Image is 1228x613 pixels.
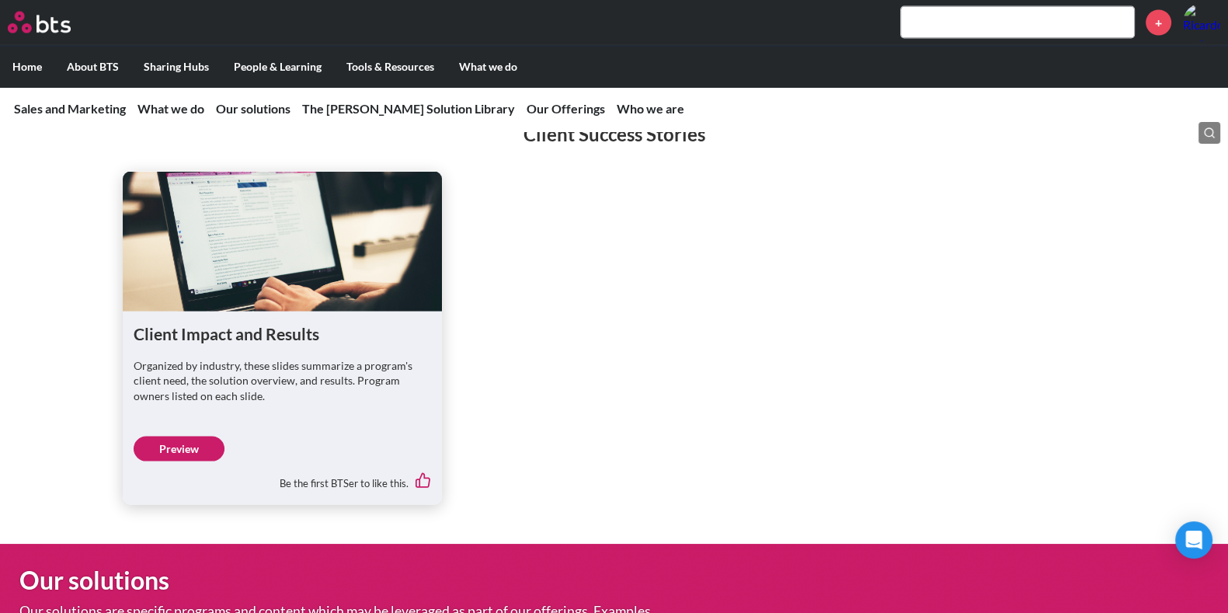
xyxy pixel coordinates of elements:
a: Go home [8,12,99,33]
label: Sharing Hubs [131,47,221,87]
a: Who we are [617,101,684,116]
h1: Client Impact and Results [134,322,431,345]
p: Organized by industry, these slides summarize a program's client need, the solution overview, and... [134,358,431,404]
a: Sales and Marketing [14,101,126,116]
a: Profile [1183,4,1220,41]
div: Open Intercom Messenger [1175,521,1212,559]
div: Be the first BTSer to like this. [134,461,431,494]
a: The [PERSON_NAME] Solution Library [302,101,515,116]
label: Tools & Resources [334,47,447,87]
a: Preview [134,437,224,461]
img: Ricardo Eisenmann [1183,4,1220,41]
label: What we do [447,47,530,87]
a: + [1146,10,1171,36]
a: Our solutions [216,101,290,116]
a: Our Offerings [527,101,605,116]
label: About BTS [54,47,131,87]
a: What we do [137,101,204,116]
label: People & Learning [221,47,334,87]
h1: Our solutions [19,563,852,598]
img: BTS Logo [8,12,71,33]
